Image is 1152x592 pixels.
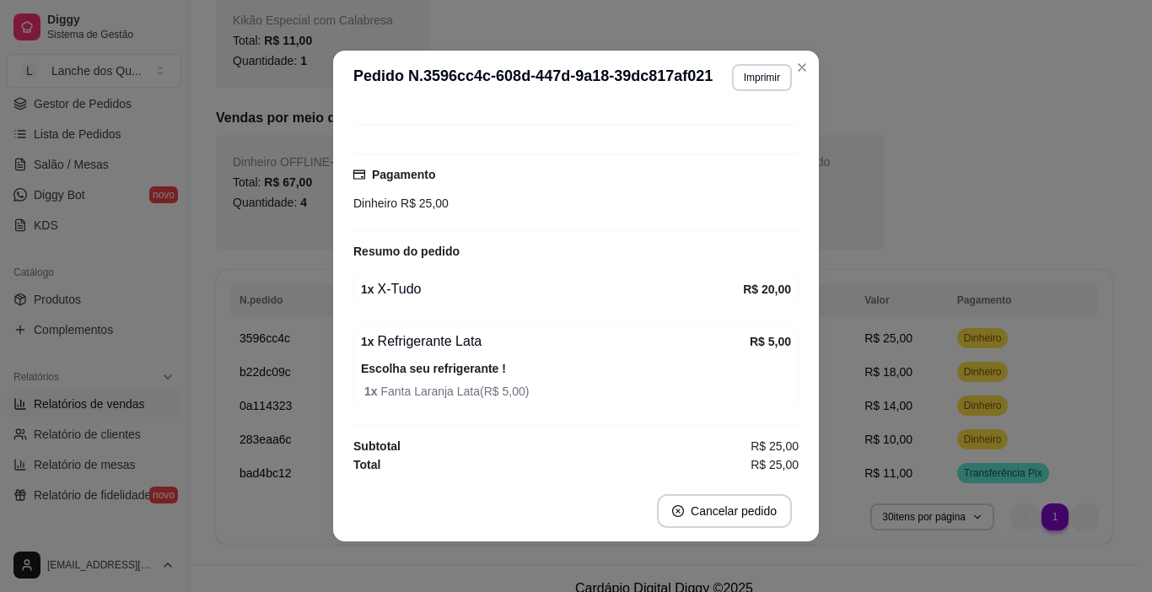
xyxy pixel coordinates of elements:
strong: R$ 5,00 [750,335,791,348]
span: R$ 25,00 [751,437,799,455]
strong: 1 x [364,385,380,398]
strong: Resumo do pedido [353,245,460,258]
button: Close [789,54,816,81]
strong: Pagamento [372,168,435,181]
strong: Subtotal [353,439,401,453]
strong: 1 x [361,335,374,348]
button: close-circleCancelar pedido [657,494,792,528]
span: Dinheiro [353,196,397,210]
span: close-circle [672,505,684,517]
span: R$ 25,00 [751,455,799,474]
strong: 1 x [361,283,374,296]
strong: Total [353,458,380,471]
span: credit-card [353,169,365,180]
button: Imprimir [732,64,792,91]
strong: R$ 20,00 [743,283,791,296]
strong: Escolha seu refrigerante ! [361,362,506,375]
div: X-Tudo [361,279,743,299]
span: R$ 25,00 [397,196,449,210]
div: Refrigerante Lata [361,331,750,352]
h3: Pedido N. 3596cc4c-608d-447d-9a18-39dc817af021 [353,64,713,91]
span: Fanta Laranja Lata ( R$ 5,00 ) [364,382,791,401]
